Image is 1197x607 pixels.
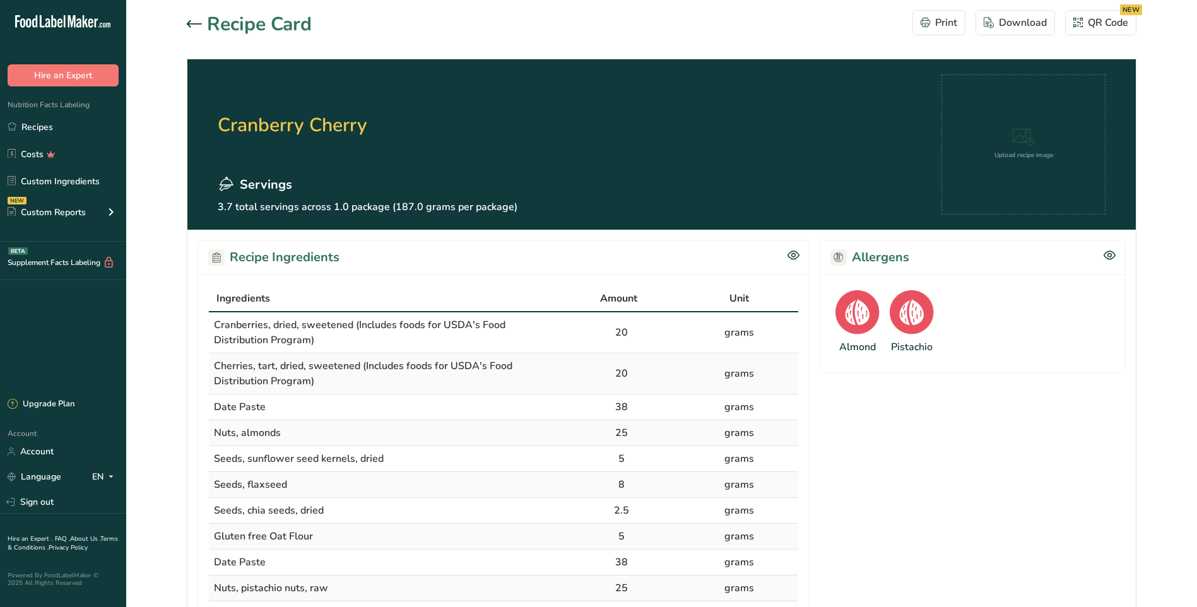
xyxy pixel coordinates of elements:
[8,534,52,543] a: Hire an Expert .
[600,291,637,306] span: Amount
[49,543,88,552] a: Privacy Policy
[562,550,680,575] td: 38
[1065,10,1136,35] button: QR Code NEW
[214,426,281,440] span: Nuts, almonds
[214,529,313,543] span: Gluten free Oat Flour
[240,175,292,194] span: Servings
[55,534,70,543] a: FAQ .
[839,339,876,355] div: Almond
[8,247,28,255] div: BETA
[1154,564,1184,594] iframe: Intercom live chat
[8,64,119,86] button: Hire an Expert
[1073,15,1128,30] div: QR Code
[994,151,1053,160] div: Upload recipe image
[214,400,266,414] span: Date Paste
[562,472,680,498] td: 8
[1120,4,1142,15] div: NEW
[214,318,505,347] span: Cranberries, dried, sweetened (Includes foods for USDA's Food Distribution Program)
[8,534,118,552] a: Terms & Conditions .
[976,10,1055,35] button: Download
[562,524,680,550] td: 5
[8,572,119,587] div: Powered By FoodLabelMaker © 2025 All Rights Reserved
[984,15,1047,30] div: Download
[214,581,328,595] span: Nuts, pistachio nuts, raw
[680,524,798,550] td: grams
[680,420,798,446] td: grams
[680,353,798,394] td: grams
[214,359,512,388] span: Cherries, tart, dried, sweetened (Includes foods for USDA's Food Distribution Program)
[680,394,798,420] td: grams
[218,199,517,215] p: 3.7 total servings across 1.0 package (187.0 grams per package)
[680,575,798,601] td: grams
[70,534,100,543] a: About Us .
[8,197,27,204] div: NEW
[912,10,965,35] button: Print
[680,550,798,575] td: grams
[218,74,517,175] h2: Cranberry Cherry
[214,555,266,569] span: Date Paste
[680,472,798,498] td: grams
[830,248,909,267] h2: Allergens
[562,498,680,524] td: 2.5
[207,10,312,38] h1: Recipe Card
[891,339,933,355] div: Pistachio
[680,312,798,353] td: grams
[562,420,680,446] td: 25
[8,206,86,219] div: Custom Reports
[214,478,287,492] span: Seeds, flaxseed
[562,394,680,420] td: 38
[562,312,680,353] td: 20
[680,498,798,524] td: grams
[208,248,339,267] h2: Recipe Ingredients
[921,15,957,30] div: Print
[8,466,61,488] a: Language
[680,446,798,472] td: grams
[8,398,74,411] div: Upgrade Plan
[729,291,749,306] span: Unit
[214,504,324,517] span: Seeds, chia seeds, dried
[216,291,270,306] span: Ingredients
[562,353,680,394] td: 20
[890,290,934,334] img: Pistachio
[92,469,119,485] div: EN
[562,575,680,601] td: 25
[214,452,384,466] span: Seeds, sunflower seed kernels, dried
[835,290,880,334] img: Almond
[562,446,680,472] td: 5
